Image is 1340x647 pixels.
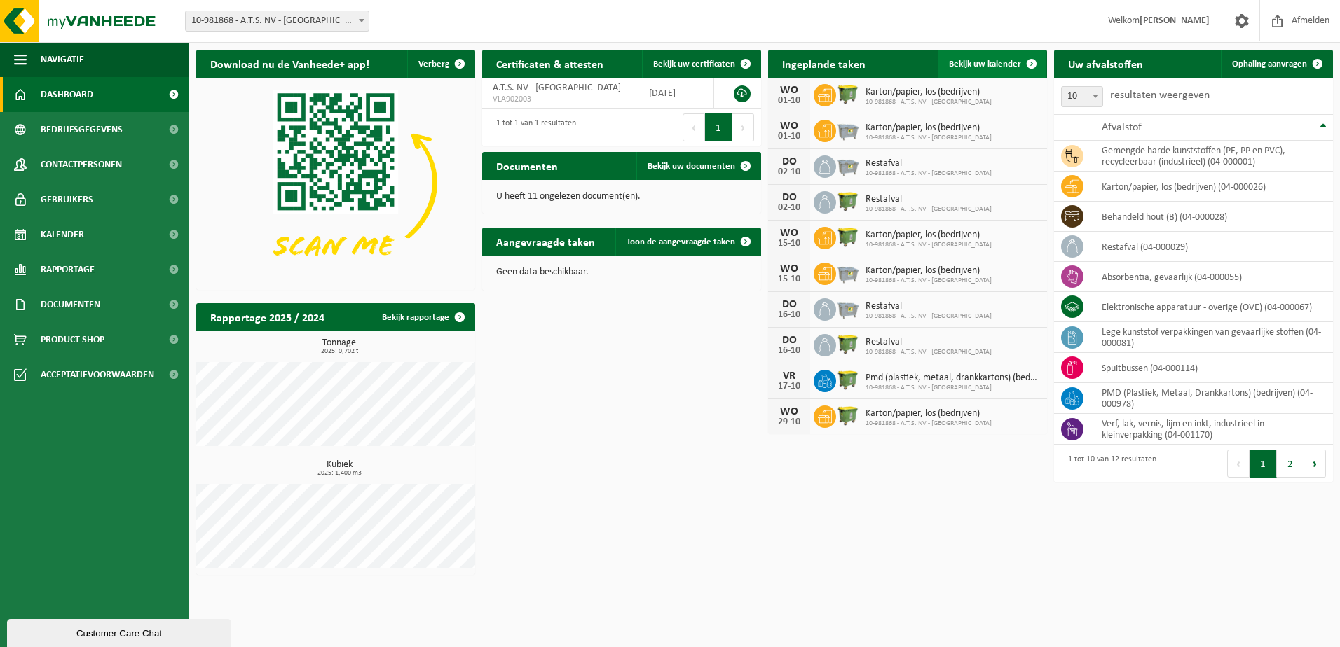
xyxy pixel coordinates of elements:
button: 1 [1250,450,1277,478]
span: 10-981868 - A.T.S. NV - HAMME - HAMME [186,11,369,31]
div: 16-10 [775,310,803,320]
a: Bekijk uw certificaten [642,50,760,78]
span: Karton/papier, los (bedrijven) [866,87,992,98]
td: [DATE] [638,78,715,109]
span: Karton/papier, los (bedrijven) [866,123,992,134]
div: 29-10 [775,417,803,427]
img: WB-1100-HPE-GN-50 [836,403,860,427]
img: Download de VHEPlus App [196,78,475,287]
span: Karton/papier, los (bedrijven) [866,408,992,419]
div: 01-10 [775,96,803,106]
h2: Rapportage 2025 / 2024 [196,303,339,331]
span: 10-981868 - A.T.S. NV - [GEOGRAPHIC_DATA] [866,98,992,106]
div: DO [775,156,803,167]
h2: Aangevraagde taken [482,228,609,255]
span: Kalender [41,217,84,252]
button: Verberg [407,50,474,78]
a: Bekijk rapportage [371,303,474,331]
div: 15-10 [775,239,803,249]
button: Previous [683,113,705,141]
h2: Documenten [482,152,572,179]
div: 16-10 [775,346,803,356]
span: 10-981868 - A.T.S. NV - [GEOGRAPHIC_DATA] [866,241,992,249]
img: WB-1100-HPE-GN-50 [836,225,860,249]
img: WB-2500-GAL-GY-01 [836,296,860,320]
span: Restafval [866,337,992,348]
span: 2025: 1,400 m3 [203,470,475,477]
span: 10 [1061,86,1103,107]
span: Dashboard [41,77,93,112]
button: Next [732,113,754,141]
span: Documenten [41,287,100,322]
h2: Certificaten & attesten [482,50,617,77]
td: elektronische apparatuur - overige (OVE) (04-000067) [1091,292,1333,322]
span: Toon de aangevraagde taken [627,237,735,246]
div: WO [775,85,803,96]
td: verf, lak, vernis, lijm en inkt, industrieel in kleinverpakking (04-001170) [1091,414,1333,445]
button: 1 [705,113,732,141]
h3: Tonnage [203,338,475,355]
div: 17-10 [775,382,803,391]
p: U heeft 11 ongelezen document(en). [496,192,747,202]
span: Bekijk uw documenten [648,162,735,171]
iframe: chat widget [7,616,234,647]
div: 1 tot 10 van 12 resultaten [1061,448,1156,479]
a: Toon de aangevraagde taken [615,228,760,256]
a: Ophaling aanvragen [1221,50,1332,78]
td: karton/papier, los (bedrijven) (04-000026) [1091,172,1333,202]
button: Next [1304,450,1326,478]
span: 10-981868 - A.T.S. NV - [GEOGRAPHIC_DATA] [866,419,992,428]
td: absorbentia, gevaarlijk (04-000055) [1091,262,1333,292]
span: Afvalstof [1102,122,1142,133]
span: 10-981868 - A.T.S. NV - [GEOGRAPHIC_DATA] [866,384,1040,392]
p: Geen data beschikbaar. [496,267,747,277]
h3: Kubiek [203,460,475,477]
a: Bekijk uw kalender [938,50,1046,78]
span: Rapportage [41,252,95,287]
div: DO [775,192,803,203]
button: Previous [1227,450,1250,478]
img: WB-2500-GAL-GY-01 [836,153,860,177]
span: Gebruikers [41,182,93,217]
span: 10-981868 - A.T.S. NV - [GEOGRAPHIC_DATA] [866,205,992,214]
span: 10 [1062,87,1102,106]
div: 02-10 [775,203,803,213]
button: 2 [1277,450,1304,478]
span: 10-981868 - A.T.S. NV - [GEOGRAPHIC_DATA] [866,277,992,285]
div: WO [775,406,803,417]
span: Contactpersonen [41,147,122,182]
span: Bekijk uw certificaten [653,60,735,69]
span: Bedrijfsgegevens [41,112,123,147]
span: Restafval [866,301,992,312]
span: 10-981868 - A.T.S. NV - [GEOGRAPHIC_DATA] [866,134,992,142]
img: WB-2500-GAL-GY-01 [836,118,860,141]
div: DO [775,335,803,346]
div: 15-10 [775,274,803,284]
span: Restafval [866,158,992,169]
strong: [PERSON_NAME] [1140,15,1210,26]
div: VR [775,370,803,382]
td: PMD (Plastiek, Metaal, Drankkartons) (bedrijven) (04-000978) [1091,383,1333,414]
span: Bekijk uw kalender [949,60,1021,69]
span: Karton/papier, los (bedrijven) [866,230,992,241]
td: behandeld hout (B) (04-000028) [1091,202,1333,232]
span: 2025: 0,702 t [203,348,475,355]
img: WB-1100-HPE-GN-50 [836,82,860,106]
td: spuitbussen (04-000114) [1091,353,1333,383]
div: 1 tot 1 van 1 resultaten [489,112,576,143]
td: restafval (04-000029) [1091,232,1333,262]
span: Navigatie [41,42,84,77]
span: Product Shop [41,322,104,357]
span: 10-981868 - A.T.S. NV - [GEOGRAPHIC_DATA] [866,348,992,356]
img: WB-2500-GAL-GY-01 [836,260,860,284]
span: Verberg [418,60,449,69]
span: Ophaling aanvragen [1232,60,1307,69]
td: gemengde harde kunststoffen (PE, PP en PVC), recycleerbaar (industrieel) (04-000001) [1091,141,1333,172]
div: WO [775,263,803,274]
img: WB-1100-HPE-GN-50 [836,189,860,213]
div: 02-10 [775,167,803,177]
h2: Ingeplande taken [768,50,880,77]
td: lege kunststof verpakkingen van gevaarlijke stoffen (04-000081) [1091,322,1333,353]
h2: Uw afvalstoffen [1054,50,1157,77]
